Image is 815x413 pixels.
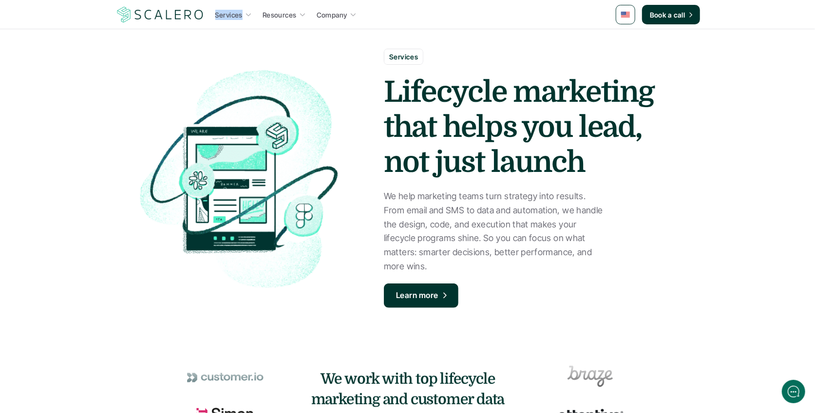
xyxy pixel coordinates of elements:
[263,10,297,20] p: Resources
[115,6,205,23] a: Scalero company logotype
[15,47,180,63] h1: Hi! Welcome to [GEOGRAPHIC_DATA].
[396,289,438,302] p: Learn more
[120,61,350,295] img: Lifecycle marketing illustration
[642,5,700,24] a: Book a call
[317,10,347,20] p: Company
[389,52,418,62] p: Services
[81,340,123,347] span: We run on Gist
[215,10,243,20] p: Services
[115,5,205,24] img: Scalero company logotype
[15,129,180,149] button: New conversation
[384,75,661,179] strong: Lifecycle marketing that helps you lead, not just launch
[650,10,685,20] p: Book a call
[15,65,180,112] h2: Let us know if we can help with lifecycle marketing.
[384,189,603,274] p: We help marketing teams turn strategy into results. From email and SMS to data and automation, we...
[384,283,458,308] a: Learn more
[782,380,805,403] iframe: gist-messenger-bubble-iframe
[63,135,117,143] span: New conversation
